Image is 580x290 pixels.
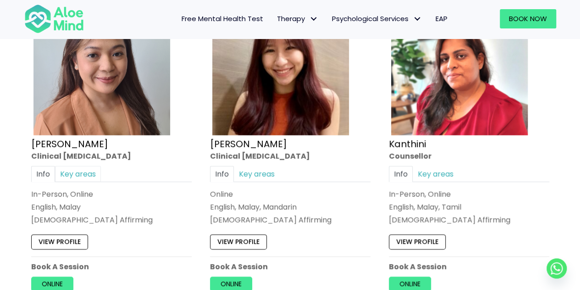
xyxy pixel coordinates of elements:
[389,202,549,212] p: English, Malay, Tamil
[429,9,454,28] a: EAP
[210,202,370,212] p: English, Malay, Mandarin
[210,166,234,182] a: Info
[509,14,547,23] span: Book Now
[389,215,549,225] div: [DEMOGRAPHIC_DATA] Affirming
[55,166,101,182] a: Key areas
[547,258,567,279] a: Whatsapp
[436,14,447,23] span: EAP
[234,166,280,182] a: Key areas
[307,12,320,26] span: Therapy: submenu
[31,138,108,151] a: [PERSON_NAME]
[31,166,55,182] a: Info
[389,262,549,272] p: Book A Session
[175,9,270,28] a: Free Mental Health Test
[96,9,454,28] nav: Menu
[182,14,263,23] span: Free Mental Health Test
[31,151,192,162] div: Clinical [MEDICAL_DATA]
[500,9,556,28] a: Book Now
[210,138,287,151] a: [PERSON_NAME]
[389,189,549,200] div: In-Person, Online
[389,235,446,250] a: View profile
[210,151,370,162] div: Clinical [MEDICAL_DATA]
[270,9,325,28] a: TherapyTherapy: submenu
[210,189,370,200] div: Online
[31,262,192,272] p: Book A Session
[31,189,192,200] div: In-Person, Online
[210,215,370,225] div: [DEMOGRAPHIC_DATA] Affirming
[325,9,429,28] a: Psychological ServicesPsychological Services: submenu
[389,151,549,162] div: Counsellor
[413,166,458,182] a: Key areas
[277,14,318,23] span: Therapy
[31,202,192,212] p: English, Malay
[210,262,370,272] p: Book A Session
[31,235,88,250] a: View profile
[24,4,84,34] img: Aloe mind Logo
[210,235,267,250] a: View profile
[389,138,426,151] a: Kanthini
[411,12,424,26] span: Psychological Services: submenu
[389,166,413,182] a: Info
[31,215,192,225] div: [DEMOGRAPHIC_DATA] Affirming
[332,14,422,23] span: Psychological Services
